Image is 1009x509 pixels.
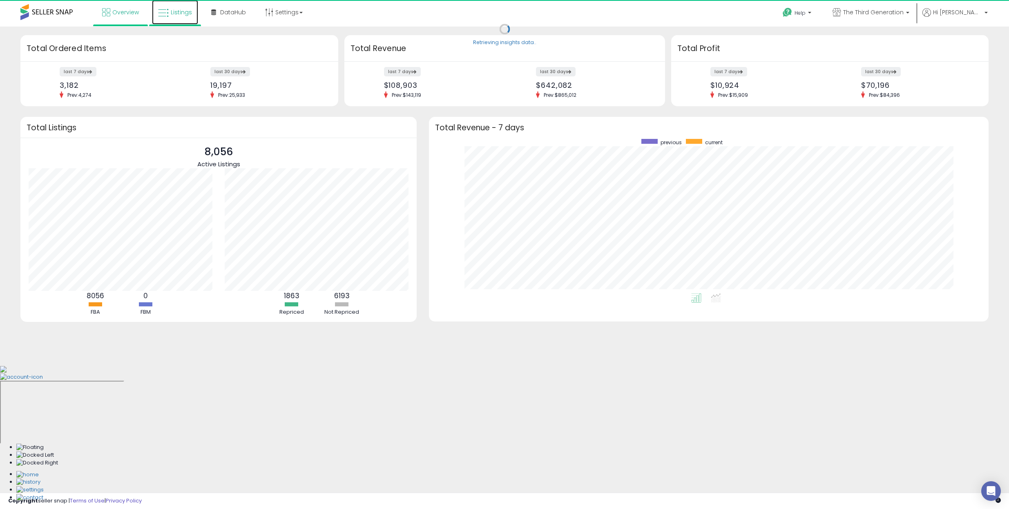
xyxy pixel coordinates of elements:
span: Prev: $15,909 [714,92,752,98]
h3: Total Ordered Items [27,43,332,54]
div: $70,196 [861,81,974,89]
label: last 30 days [210,67,250,76]
span: The Third Generation [843,8,904,16]
div: Retrieving insights data.. [473,39,536,47]
div: FBM [121,308,170,316]
span: Prev: $865,012 [540,92,580,98]
i: Get Help [782,7,792,18]
img: History [16,478,40,486]
a: Help [776,1,819,27]
span: current [705,139,723,146]
h3: Total Listings [27,125,411,131]
p: 8,056 [197,144,240,160]
div: 3,182 [60,81,173,89]
img: Contact [16,494,43,502]
b: 1863 [284,291,299,301]
img: Floating [16,444,44,451]
span: Prev: $143,119 [388,92,425,98]
div: 19,197 [210,81,324,89]
label: last 7 days [60,67,96,76]
span: Prev: $84,396 [865,92,904,98]
img: Settings [16,486,44,494]
b: 0 [143,291,148,301]
span: Hi [PERSON_NAME] [933,8,982,16]
b: 8056 [87,291,104,301]
div: FBA [71,308,120,316]
span: Overview [112,8,139,16]
span: previous [661,139,682,146]
div: $642,082 [536,81,650,89]
h3: Total Revenue - 7 days [435,125,982,131]
span: DataHub [220,8,246,16]
label: last 30 days [536,67,576,76]
img: Home [16,471,39,479]
div: Open Intercom Messenger [981,481,1001,501]
label: last 7 days [384,67,421,76]
span: Prev: 25,933 [214,92,249,98]
div: $108,903 [384,81,498,89]
div: Not Repriced [317,308,366,316]
a: Hi [PERSON_NAME] [922,8,988,27]
b: 6193 [334,291,350,301]
span: Help [795,9,806,16]
div: $10,924 [710,81,824,89]
span: Active Listings [197,160,240,168]
h3: Total Profit [677,43,983,54]
img: Docked Right [16,459,58,467]
label: last 7 days [710,67,747,76]
img: Docked Left [16,451,54,459]
span: Prev: 4,274 [63,92,96,98]
div: Repriced [267,308,316,316]
label: last 30 days [861,67,901,76]
span: Listings [171,8,192,16]
h3: Total Revenue [350,43,659,54]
